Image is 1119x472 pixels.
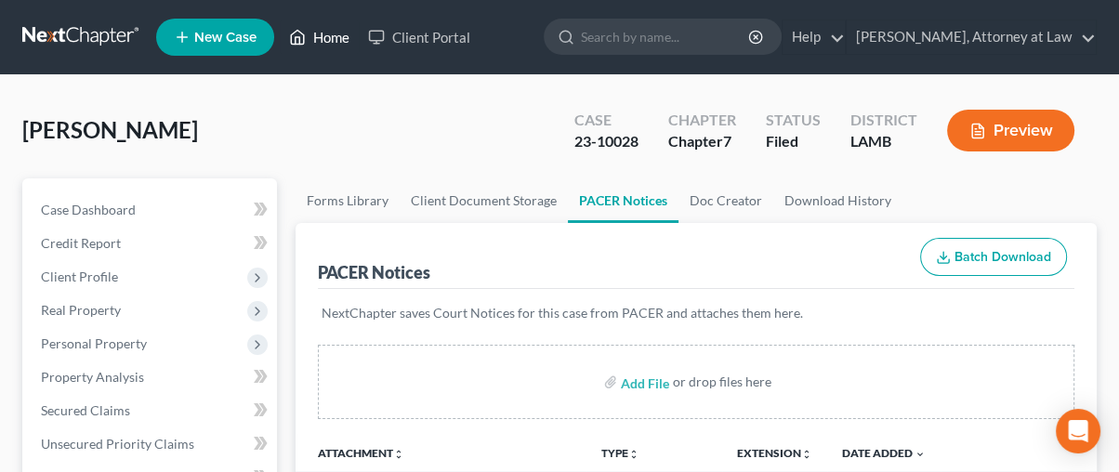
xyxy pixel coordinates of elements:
[783,20,845,54] a: Help
[41,335,147,351] span: Personal Property
[41,302,121,318] span: Real Property
[296,178,400,223] a: Forms Library
[574,110,638,131] div: Case
[581,20,751,54] input: Search by name...
[842,446,926,460] a: Date Added expand_more
[41,402,130,418] span: Secured Claims
[194,31,257,45] span: New Case
[628,449,639,460] i: unfold_more
[668,131,736,152] div: Chapter
[1056,409,1100,453] div: Open Intercom Messenger
[280,20,359,54] a: Home
[773,178,902,223] a: Download History
[26,427,277,461] a: Unsecured Priority Claims
[322,304,1071,322] p: NextChapter saves Court Notices for this case from PACER and attaches them here.
[954,249,1051,265] span: Batch Download
[915,449,926,460] i: expand_more
[568,178,678,223] a: PACER Notices
[673,373,771,391] div: or drop files here
[723,132,731,150] span: 7
[393,449,404,460] i: unfold_more
[678,178,773,223] a: Doc Creator
[41,436,194,452] span: Unsecured Priority Claims
[22,116,198,143] span: [PERSON_NAME]
[41,235,121,251] span: Credit Report
[26,193,277,227] a: Case Dashboard
[41,369,144,385] span: Property Analysis
[26,361,277,394] a: Property Analysis
[318,261,430,283] div: PACER Notices
[668,110,736,131] div: Chapter
[801,449,812,460] i: unfold_more
[41,202,136,217] span: Case Dashboard
[574,131,638,152] div: 23-10028
[766,131,821,152] div: Filed
[318,446,404,460] a: Attachmentunfold_more
[850,110,917,131] div: District
[920,238,1067,277] button: Batch Download
[947,110,1074,151] button: Preview
[26,227,277,260] a: Credit Report
[850,131,917,152] div: LAMB
[737,446,812,460] a: Extensionunfold_more
[41,269,118,284] span: Client Profile
[601,448,639,460] button: TYPEunfold_more
[766,110,821,131] div: Status
[26,394,277,427] a: Secured Claims
[359,20,480,54] a: Client Portal
[400,178,568,223] a: Client Document Storage
[847,20,1096,54] a: [PERSON_NAME], Attorney at Law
